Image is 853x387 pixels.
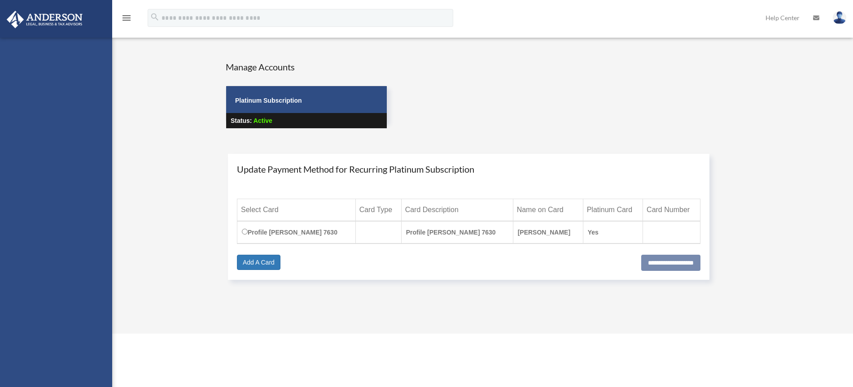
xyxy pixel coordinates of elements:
[237,163,700,175] h4: Update Payment Method for Recurring Platinum Subscription
[121,16,132,23] a: menu
[237,255,280,270] a: Add A Card
[4,11,85,28] img: Anderson Advisors Platinum Portal
[235,97,302,104] strong: Platinum Subscription
[254,117,272,124] span: Active
[513,221,583,244] td: [PERSON_NAME]
[355,199,401,221] th: Card Type
[643,199,700,221] th: Card Number
[583,199,643,221] th: Platinum Card
[583,221,643,244] td: Yes
[401,221,513,244] td: Profile [PERSON_NAME] 7630
[401,199,513,221] th: Card Description
[150,12,160,22] i: search
[121,13,132,23] i: menu
[237,199,356,221] th: Select Card
[513,199,583,221] th: Name on Card
[226,61,387,73] h4: Manage Accounts
[237,221,356,244] td: Profile [PERSON_NAME] 7630
[231,117,252,124] strong: Status:
[833,11,846,24] img: User Pic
